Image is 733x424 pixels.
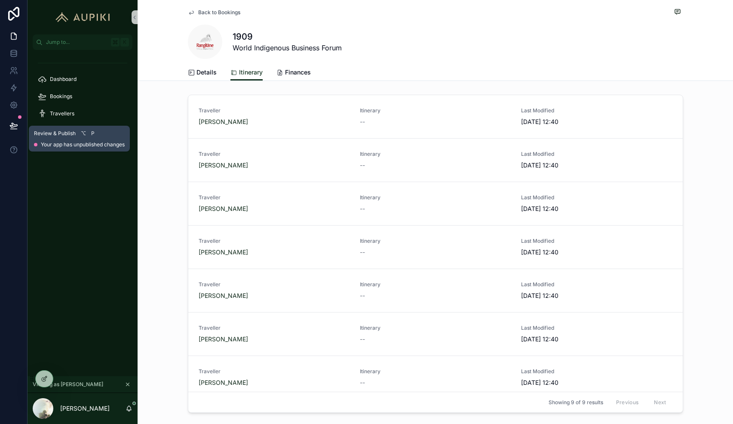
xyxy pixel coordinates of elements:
[199,248,248,257] a: [PERSON_NAME]
[199,325,350,331] span: Traveller
[233,43,342,53] span: World Indigenous Business Forum
[521,107,632,114] span: Last Modified
[549,399,603,405] span: Showing 9 of 9 results
[285,68,311,77] span: Finances
[50,76,77,83] span: Dashboard
[239,68,263,77] span: Itinerary
[60,404,110,413] p: [PERSON_NAME]
[33,106,132,121] a: Travellers
[199,151,350,158] span: Traveller
[46,39,107,46] span: Jump to...
[360,291,365,300] span: --
[33,34,132,50] button: Jump to...K
[521,248,632,257] span: [DATE] 12:40
[33,71,132,87] a: Dashboard
[360,335,365,344] span: --
[521,291,632,300] span: [DATE] 12:40
[521,161,632,170] span: [DATE] 12:40
[233,31,342,43] h1: 1909
[521,194,632,201] span: Last Modified
[199,161,248,170] a: [PERSON_NAME]
[521,335,632,344] span: [DATE] 12:40
[199,368,350,375] span: Traveller
[33,123,132,139] a: Organisation
[360,368,511,375] span: Itinerary
[199,335,248,344] a: [PERSON_NAME]
[521,378,632,387] span: [DATE] 12:40
[276,65,311,82] a: Finances
[360,248,365,257] span: --
[196,68,217,77] span: Details
[360,118,365,126] span: --
[521,325,632,331] span: Last Modified
[28,50,138,165] div: scrollable content
[360,107,511,114] span: Itinerary
[199,204,248,213] a: [PERSON_NAME]
[33,381,103,388] span: Viewing as [PERSON_NAME]
[199,281,350,288] span: Traveller
[50,110,74,117] span: Travellers
[360,378,365,387] span: --
[52,10,114,24] img: App logo
[521,238,632,244] span: Last Modified
[50,93,72,100] span: Bookings
[360,325,511,331] span: Itinerary
[121,39,128,46] span: K
[360,151,511,158] span: Itinerary
[41,141,125,148] span: Your app has unpublished changes
[33,89,132,104] a: Bookings
[199,291,248,300] a: [PERSON_NAME]
[360,194,511,201] span: Itinerary
[521,118,632,126] span: [DATE] 12:40
[89,130,96,137] span: P
[199,194,350,201] span: Traveller
[199,118,248,126] a: [PERSON_NAME]
[360,161,365,170] span: --
[188,65,217,82] a: Details
[80,130,87,137] span: ⌥
[521,151,632,158] span: Last Modified
[360,281,511,288] span: Itinerary
[198,9,240,16] span: Back to Bookings
[521,204,632,213] span: [DATE] 12:40
[230,65,263,81] a: Itinerary
[521,281,632,288] span: Last Modified
[360,238,511,244] span: Itinerary
[360,204,365,213] span: --
[199,238,350,244] span: Traveller
[199,378,248,387] a: [PERSON_NAME]
[199,107,350,114] span: Traveller
[188,9,240,16] a: Back to Bookings
[34,130,76,137] span: Review & Publish
[521,368,632,375] span: Last Modified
